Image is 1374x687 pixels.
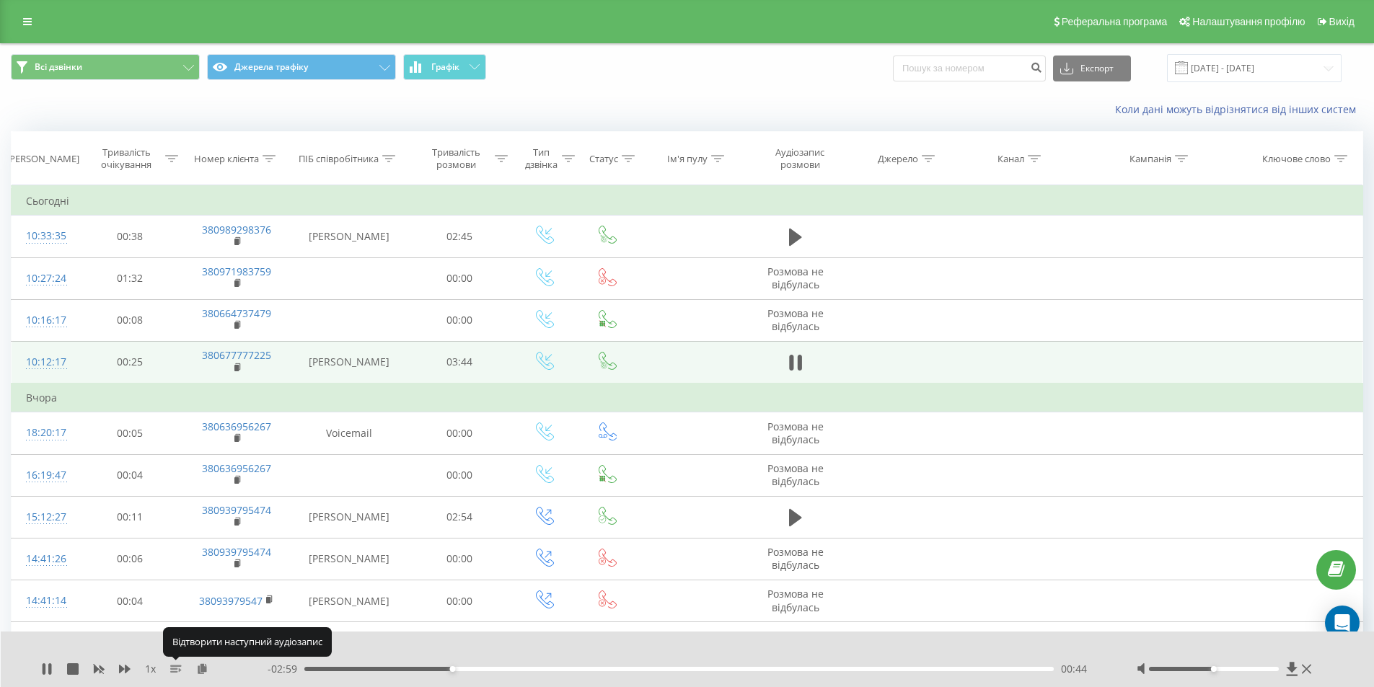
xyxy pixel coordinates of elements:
a: 38093979547 [199,594,263,608]
td: 00:00 [408,580,512,622]
td: 01:32 [78,257,182,299]
td: 03:44 [408,341,512,384]
a: Коли дані можуть відрізнятися вiд інших систем [1115,102,1363,116]
span: Розмова не відбулась [767,545,824,572]
div: Accessibility label [449,666,455,672]
span: Розмова не відбулась [767,629,824,656]
div: Відтворити наступний аудіозапис [163,627,332,656]
td: [PERSON_NAME] [291,341,408,384]
td: 00:00 [408,538,512,580]
div: 15:12:27 [26,503,63,531]
div: Джерело [878,153,918,165]
td: 02:45 [408,216,512,257]
td: 00:00 [408,622,512,664]
div: 10:16:17 [26,306,63,334]
td: Сьогодні [12,187,1363,216]
td: 00:00 [408,454,512,496]
td: Voicemail [291,412,408,454]
button: Джерела трафіку [207,54,396,80]
div: Accessibility label [1211,666,1217,672]
td: 00:08 [78,299,182,341]
button: Графік [403,54,486,80]
a: 380989298376 [202,223,271,236]
div: 18:20:17 [26,419,63,447]
div: 10:33:35 [26,222,63,250]
div: Тип дзвінка [524,146,558,171]
button: Експорт [1053,56,1131,81]
td: 00:25 [78,341,182,384]
td: 00:11 [78,496,182,538]
span: 1 x [145,662,156,676]
td: [PERSON_NAME] [291,216,408,257]
span: 00:44 [1061,662,1087,676]
td: 00:06 [78,538,182,580]
td: 00:00 [408,257,512,299]
div: 16:19:47 [26,461,63,489]
a: 380664737479 [202,306,271,320]
td: 00:58 [78,622,182,664]
div: Кампанія [1129,153,1171,165]
button: Всі дзвінки [11,54,200,80]
a: 380636956267 [202,420,271,433]
td: 00:38 [78,216,182,257]
span: Вихід [1329,16,1355,27]
span: Розмова не відбулась [767,587,824,613]
span: Всі дзвінки [35,61,82,73]
a: 380971983759 [202,265,271,278]
a: 380636956267 [202,461,271,475]
td: 00:04 [78,580,182,622]
div: Номер клієнта [194,153,259,165]
div: Канал [998,153,1024,165]
div: Тривалість розмови [420,146,492,171]
input: Пошук за номером [893,56,1046,81]
td: [PERSON_NAME] [291,496,408,538]
span: Розмова не відбулась [767,265,824,291]
div: Ім'я пулу [667,153,708,165]
div: 10:12:17 [26,348,63,376]
a: 380939795474 [202,503,271,517]
div: 14:41:14 [26,587,63,615]
span: Графік [431,62,459,72]
span: Реферальна програма [1062,16,1168,27]
div: 14:41:26 [26,545,63,573]
div: Статус [589,153,618,165]
span: Розмова не відбулась [767,306,824,333]
td: [PERSON_NAME] [291,538,408,580]
td: [PERSON_NAME] [291,580,408,622]
span: Налаштування профілю [1192,16,1305,27]
div: Аудіозапис розмови [758,146,842,171]
td: 02:54 [408,496,512,538]
div: Open Intercom Messenger [1325,606,1360,640]
td: 00:00 [408,412,512,454]
div: [PERSON_NAME] [6,153,79,165]
div: Тривалість очікування [91,146,162,171]
td: 00:00 [408,299,512,341]
a: 380677777225 [202,348,271,362]
span: Розмова не відбулась [767,461,824,488]
td: 00:04 [78,454,182,496]
span: - 02:59 [268,662,304,676]
td: Вчора [12,384,1363,412]
a: 380939795474 [202,545,271,559]
div: ПІБ співробітника [299,153,379,165]
span: Розмова не відбулась [767,420,824,446]
div: 10:27:24 [26,265,63,293]
div: 12:58:05 [26,629,63,657]
div: Ключове слово [1262,153,1331,165]
td: 00:05 [78,412,182,454]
